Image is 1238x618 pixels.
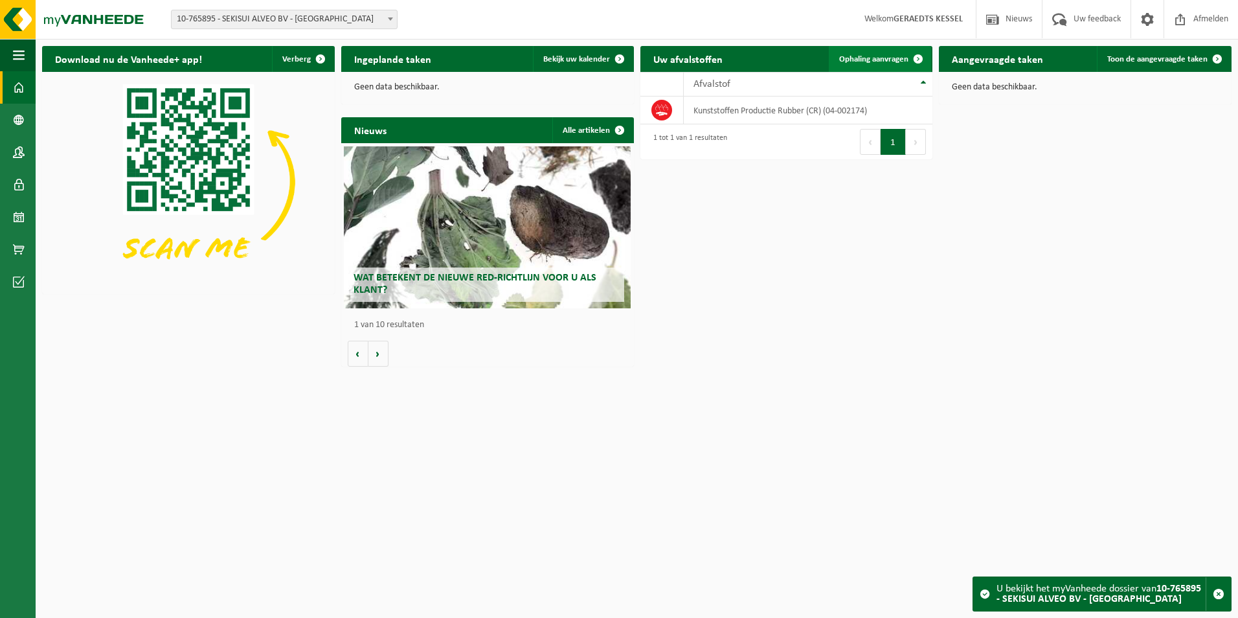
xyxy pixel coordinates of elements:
[341,46,444,71] h2: Ingeplande taken
[354,83,621,92] p: Geen data beschikbaar.
[1107,55,1208,63] span: Toon de aangevraagde taken
[829,46,931,72] a: Ophaling aanvragen
[543,55,610,63] span: Bekijk uw kalender
[354,321,627,330] p: 1 van 10 resultaten
[860,129,881,155] button: Previous
[171,10,398,29] span: 10-765895 - SEKISUI ALVEO BV - roermond
[939,46,1056,71] h2: Aangevraagde taken
[552,117,633,143] a: Alle artikelen
[533,46,633,72] a: Bekijk uw kalender
[348,341,368,367] button: Vorige
[282,55,311,63] span: Verberg
[354,273,596,295] span: Wat betekent de nieuwe RED-richtlijn voor u als klant?
[952,83,1219,92] p: Geen data beschikbaar.
[42,46,215,71] h2: Download nu de Vanheede+ app!
[684,97,933,124] td: Kunststoffen Productie Rubber (CR) (04-002174)
[894,14,963,24] strong: GERAEDTS KESSEL
[640,46,736,71] h2: Uw afvalstoffen
[1097,46,1230,72] a: Toon de aangevraagde taken
[42,72,335,292] img: Download de VHEPlus App
[839,55,908,63] span: Ophaling aanvragen
[881,129,906,155] button: 1
[693,79,730,89] span: Afvalstof
[344,146,631,308] a: Wat betekent de nieuwe RED-richtlijn voor u als klant?
[368,341,388,367] button: Volgende
[172,10,397,29] span: 10-765895 - SEKISUI ALVEO BV - roermond
[996,577,1206,611] div: U bekijkt het myVanheede dossier van
[996,584,1201,604] strong: 10-765895 - SEKISUI ALVEO BV - [GEOGRAPHIC_DATA]
[647,128,727,156] div: 1 tot 1 van 1 resultaten
[906,129,926,155] button: Next
[272,46,333,72] button: Verberg
[341,117,400,143] h2: Nieuws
